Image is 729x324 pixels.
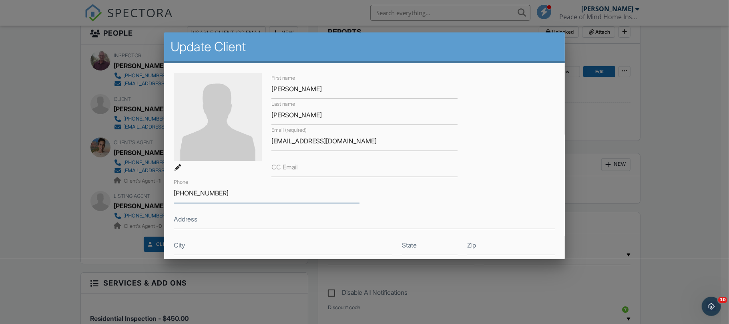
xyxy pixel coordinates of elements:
label: State [402,241,417,250]
h2: Update Client [171,39,559,55]
label: Zip [467,241,476,250]
label: Address [174,215,197,223]
label: First name [271,74,295,82]
label: Last name [271,101,295,108]
img: default-user-f0147aede5fd5fa78ca7ade42f37bd4542148d508eef1c3d3ea960f66861d68b.jpg [174,73,262,161]
label: Email (required) [271,127,307,134]
label: CC Email [271,163,297,171]
label: City [174,241,185,250]
span: 10 [718,297,727,303]
iframe: Intercom live chat [702,297,721,316]
label: Phone [174,179,188,186]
